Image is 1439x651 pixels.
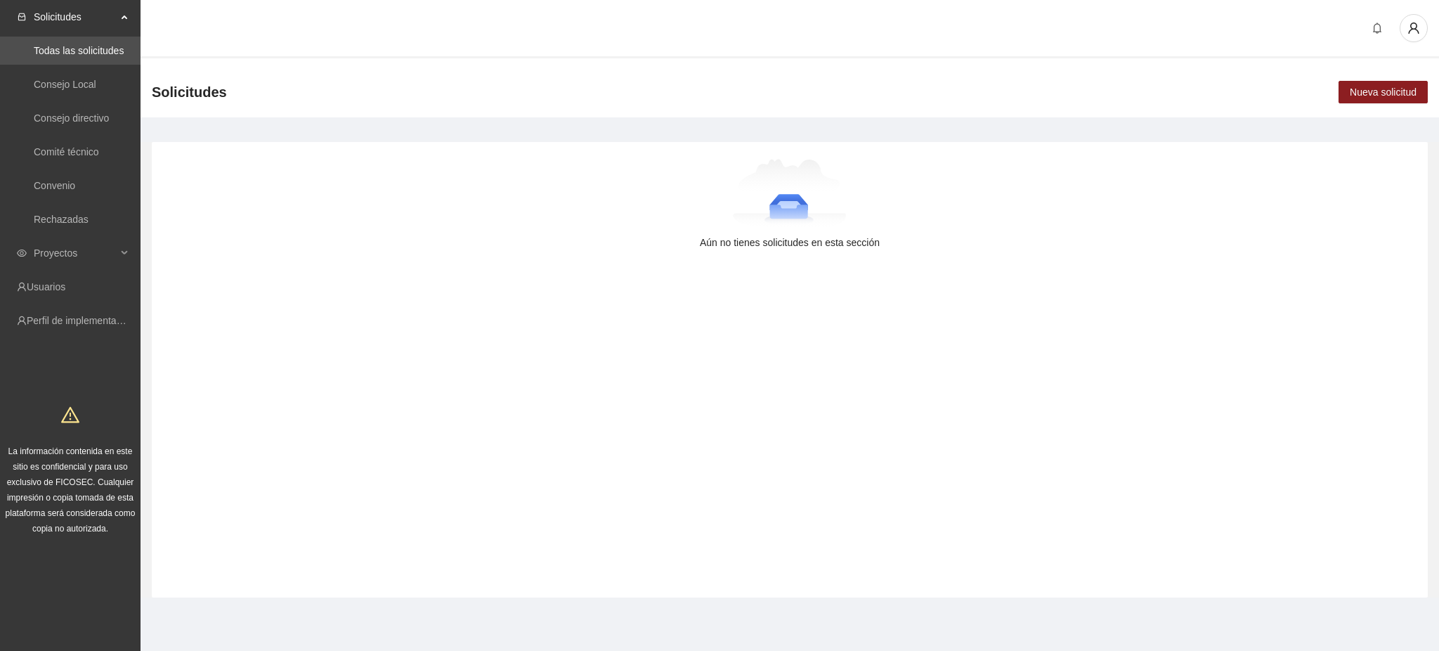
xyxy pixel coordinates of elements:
[34,214,89,225] a: Rechazadas
[34,79,96,90] a: Consejo Local
[17,12,27,22] span: inbox
[34,239,117,267] span: Proyectos
[1400,22,1427,34] span: user
[1400,14,1428,42] button: user
[1367,22,1388,34] span: bell
[174,235,1405,250] div: Aún no tienes solicitudes en esta sección
[34,3,117,31] span: Solicitudes
[34,45,124,56] a: Todas las solicitudes
[34,180,75,191] a: Convenio
[27,281,65,292] a: Usuarios
[1366,17,1388,39] button: bell
[6,446,136,534] span: La información contenida en este sitio es confidencial y para uso exclusivo de FICOSEC. Cualquier...
[34,112,109,124] a: Consejo directivo
[733,159,847,229] img: Aún no tienes solicitudes en esta sección
[152,81,227,103] span: Solicitudes
[1339,81,1428,103] button: Nueva solicitud
[61,406,79,424] span: warning
[1350,84,1417,100] span: Nueva solicitud
[17,248,27,258] span: eye
[27,315,136,326] a: Perfil de implementadora
[34,146,99,157] a: Comité técnico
